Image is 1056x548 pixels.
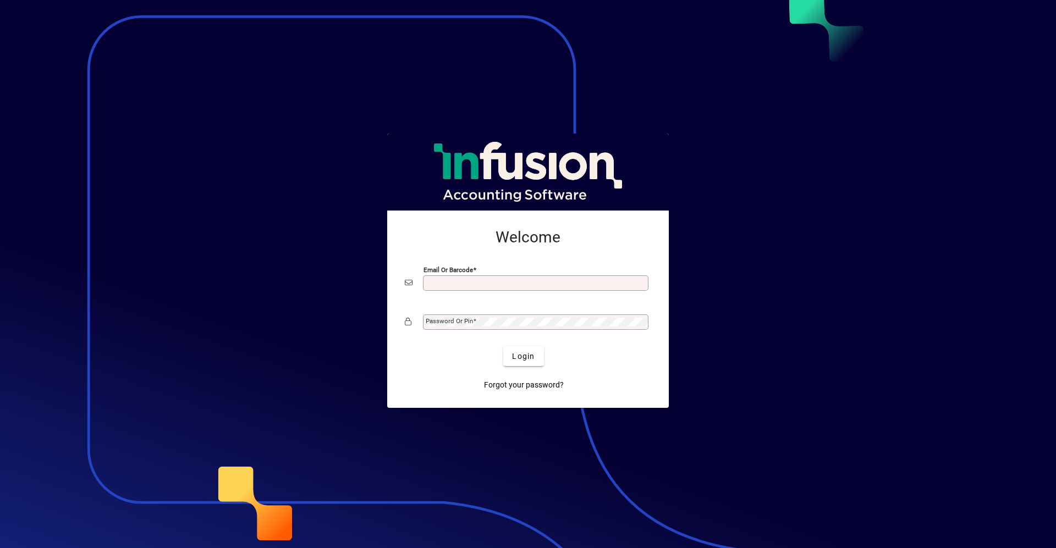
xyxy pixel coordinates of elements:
[503,346,543,366] button: Login
[484,379,564,391] span: Forgot your password?
[480,375,568,395] a: Forgot your password?
[424,266,473,274] mat-label: Email or Barcode
[512,351,535,362] span: Login
[405,228,651,247] h2: Welcome
[426,317,473,325] mat-label: Password or Pin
